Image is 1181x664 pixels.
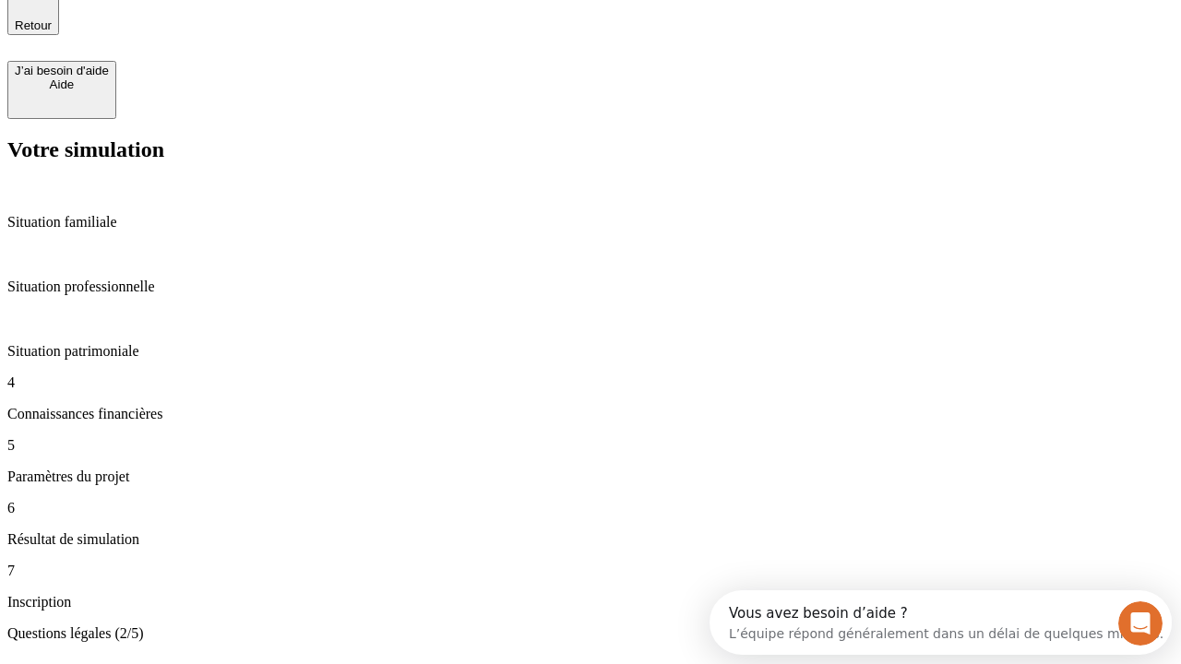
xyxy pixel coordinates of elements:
span: Retour [15,18,52,32]
p: Inscription [7,594,1174,611]
p: Questions légales (2/5) [7,625,1174,642]
p: 4 [7,374,1174,391]
p: 5 [7,437,1174,454]
p: Résultat de simulation [7,531,1174,548]
p: Situation patrimoniale [7,343,1174,360]
div: Vous avez besoin d’aide ? [19,16,454,30]
p: 6 [7,500,1174,516]
iframe: Intercom live chat discovery launcher [710,590,1172,655]
button: J’ai besoin d'aideAide [7,61,116,119]
p: Situation professionnelle [7,279,1174,295]
div: Aide [15,77,109,91]
p: Paramètres du projet [7,468,1174,485]
div: L’équipe répond généralement dans un délai de quelques minutes. [19,30,454,50]
div: J’ai besoin d'aide [15,64,109,77]
p: Connaissances financières [7,406,1174,422]
p: 7 [7,563,1174,579]
iframe: Intercom live chat [1118,601,1163,646]
p: Situation familiale [7,214,1174,231]
h2: Votre simulation [7,137,1174,162]
div: Ouvrir le Messenger Intercom [7,7,508,58]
